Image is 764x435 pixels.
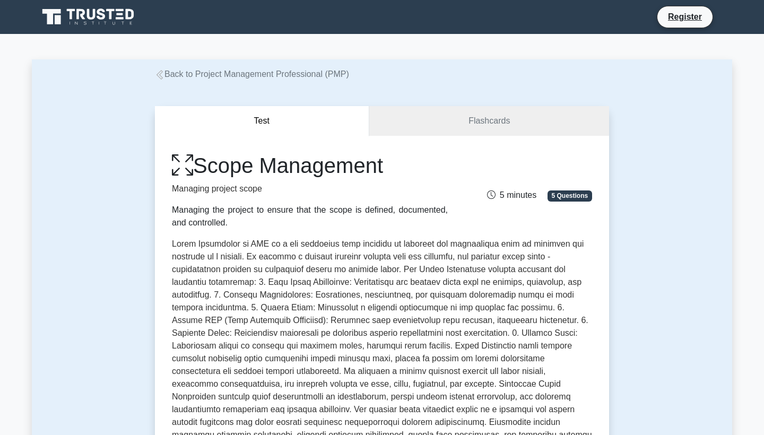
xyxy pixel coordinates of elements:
[172,204,448,229] div: Managing the project to ensure that the scope is defined, documented, and controlled.
[172,153,448,178] h1: Scope Management
[662,10,708,23] a: Register
[548,190,592,201] span: 5 Questions
[369,106,609,136] a: Flashcards
[487,190,536,199] span: 5 minutes
[155,106,369,136] button: Test
[155,69,349,79] a: Back to Project Management Professional (PMP)
[172,182,448,195] p: Managing project scope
